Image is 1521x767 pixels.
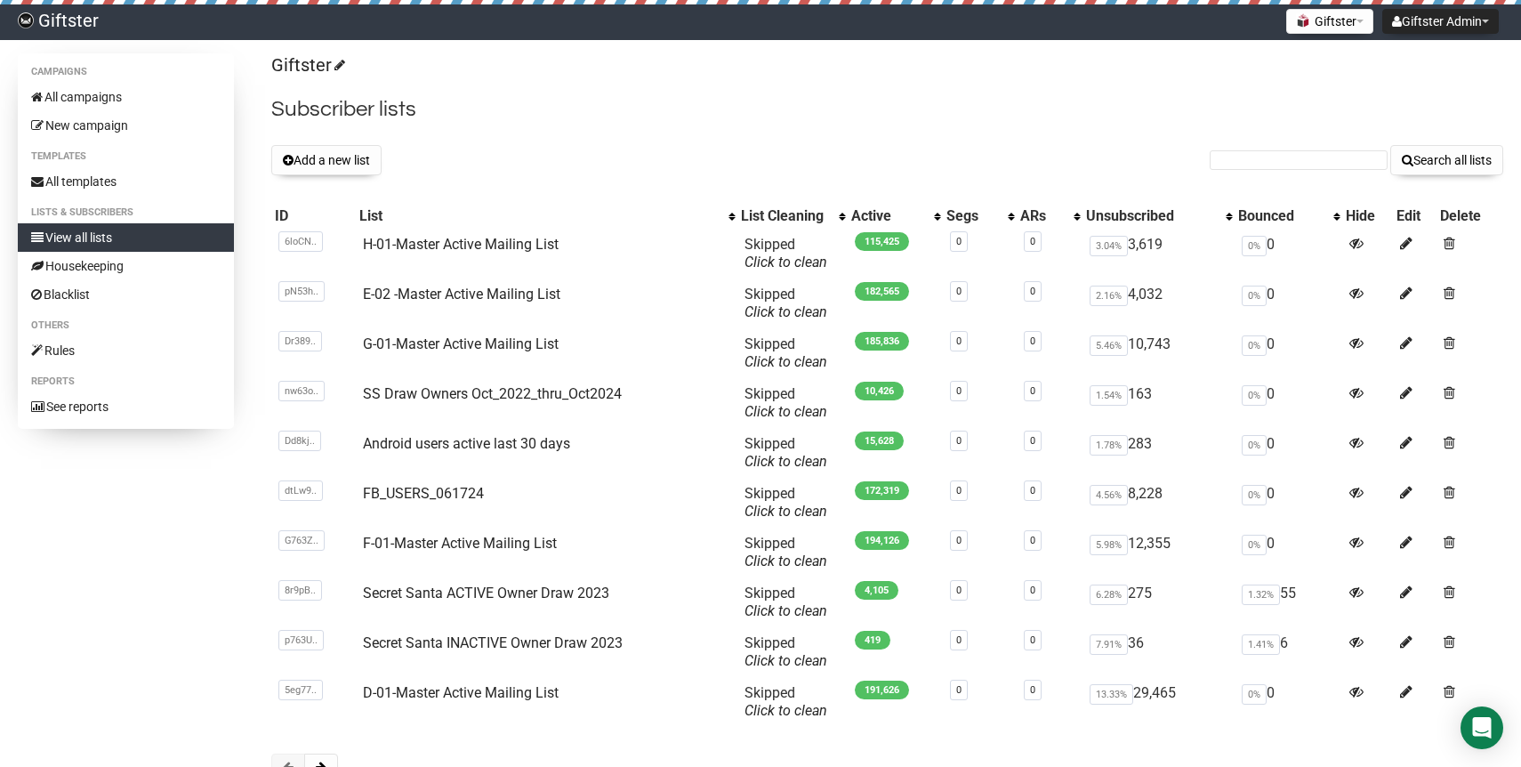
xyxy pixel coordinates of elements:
[1090,385,1128,406] span: 1.54%
[1346,207,1389,225] div: Hide
[18,280,234,309] a: Blacklist
[1235,677,1342,727] td: 0
[1242,684,1267,705] span: 0%
[363,535,557,552] a: F-01-Master Active Mailing List
[1030,535,1035,546] a: 0
[855,232,909,251] span: 115,425
[943,204,1017,229] th: Segs: No sort applied, activate to apply an ascending sort
[278,281,325,302] span: pN53h..
[18,371,234,392] li: Reports
[744,385,827,420] span: Skipped
[1235,627,1342,677] td: 6
[855,581,898,600] span: 4,105
[744,634,827,669] span: Skipped
[848,204,943,229] th: Active: No sort applied, activate to apply an ascending sort
[18,315,234,336] li: Others
[744,684,827,719] span: Skipped
[744,485,827,520] span: Skipped
[1286,9,1373,34] button: Giftster
[1436,204,1503,229] th: Delete: No sort applied, sorting is disabled
[278,431,321,451] span: Dd8kj..
[855,531,909,550] span: 194,126
[1235,204,1342,229] th: Bounced: No sort applied, activate to apply an ascending sort
[278,231,323,252] span: 6loCN..
[741,207,830,225] div: List Cleaning
[1390,145,1503,175] button: Search all lists
[1082,677,1235,727] td: 29,465
[1242,236,1267,256] span: 0%
[744,503,827,520] a: Click to clean
[744,286,827,320] span: Skipped
[956,485,962,497] a: 0
[744,254,827,270] a: Click to clean
[855,332,909,351] span: 185,836
[1082,328,1235,378] td: 10,743
[956,585,962,596] a: 0
[363,435,570,452] a: Android users active last 30 days
[744,353,827,370] a: Click to clean
[1235,229,1342,279] td: 0
[855,282,909,301] span: 182,565
[1242,535,1267,555] span: 0%
[18,167,234,196] a: All templates
[744,403,827,420] a: Click to clean
[271,145,382,175] button: Add a new list
[271,204,356,229] th: ID: No sort applied, sorting is disabled
[855,631,890,650] span: 419
[1235,279,1342,328] td: 0
[363,286,560,303] a: E-02 -Master Active Mailing List
[1082,478,1235,528] td: 8,228
[18,202,234,223] li: Lists & subscribers
[1235,478,1342,528] td: 0
[744,335,827,370] span: Skipped
[1017,204,1082,229] th: ARs: No sort applied, activate to apply an ascending sort
[1082,204,1235,229] th: Unsubscribed: No sort applied, activate to apply an ascending sort
[1090,485,1128,505] span: 4.56%
[744,652,827,669] a: Click to clean
[278,680,323,700] span: 5eg77..
[363,236,559,253] a: H-01-Master Active Mailing List
[1090,684,1133,705] span: 13.33%
[1090,236,1128,256] span: 3.04%
[1242,634,1280,655] span: 1.41%
[744,435,827,470] span: Skipped
[744,535,827,569] span: Skipped
[1242,435,1267,456] span: 0%
[1242,335,1267,356] span: 0%
[18,336,234,365] a: Rules
[18,392,234,421] a: See reports
[278,580,322,601] span: 8r9pB..
[956,634,962,646] a: 0
[1461,706,1503,749] div: Open Intercom Messenger
[946,207,999,225] div: Segs
[1030,335,1035,347] a: 0
[1082,229,1235,279] td: 3,619
[744,585,827,619] span: Skipped
[1030,585,1035,596] a: 0
[363,385,622,402] a: SS Draw Owners Oct_2022_thru_Oct2024
[271,54,342,76] a: Giftster
[1393,204,1436,229] th: Edit: No sort applied, sorting is disabled
[18,111,234,140] a: New campaign
[1086,207,1217,225] div: Unsubscribed
[956,236,962,247] a: 0
[855,681,909,699] span: 191,626
[363,634,623,651] a: Secret Santa INACTIVE Owner Draw 2023
[278,530,325,551] span: G763Z..
[1030,684,1035,696] a: 0
[18,223,234,252] a: View all lists
[1235,428,1342,478] td: 0
[956,435,962,447] a: 0
[1030,286,1035,297] a: 0
[1030,435,1035,447] a: 0
[1082,378,1235,428] td: 163
[1235,378,1342,428] td: 0
[1242,485,1267,505] span: 0%
[1082,577,1235,627] td: 275
[1082,279,1235,328] td: 4,032
[1242,286,1267,306] span: 0%
[744,553,827,569] a: Click to clean
[956,385,962,397] a: 0
[744,303,827,320] a: Click to clean
[744,702,827,719] a: Click to clean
